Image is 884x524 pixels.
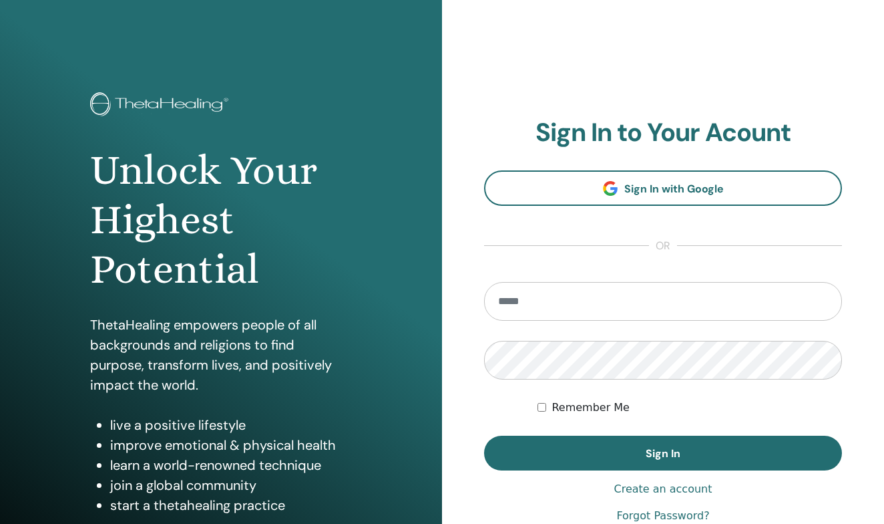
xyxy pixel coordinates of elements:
[537,400,842,416] div: Keep me authenticated indefinitely or until I manually logout
[616,508,709,524] a: Forgot Password?
[624,182,724,196] span: Sign In with Google
[110,495,351,515] li: start a thetahealing practice
[110,435,351,455] li: improve emotional & physical health
[110,455,351,475] li: learn a world-renowned technique
[646,446,680,461] span: Sign In
[551,400,630,416] label: Remember Me
[90,146,351,295] h1: Unlock Your Highest Potential
[484,436,842,471] button: Sign In
[614,481,712,497] a: Create an account
[484,118,842,148] h2: Sign In to Your Acount
[110,475,351,495] li: join a global community
[110,415,351,435] li: live a positive lifestyle
[484,170,842,206] a: Sign In with Google
[649,238,677,254] span: or
[90,315,351,395] p: ThetaHealing empowers people of all backgrounds and religions to find purpose, transform lives, a...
